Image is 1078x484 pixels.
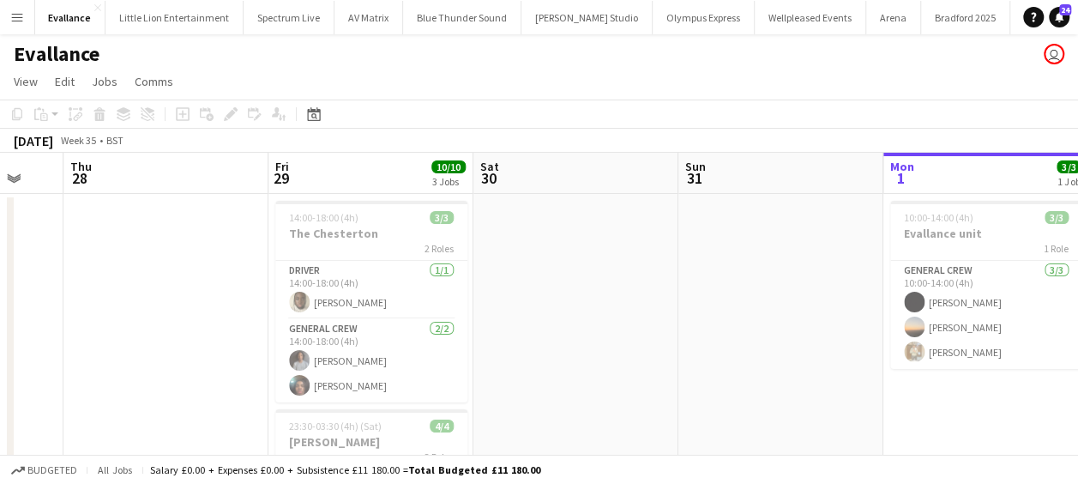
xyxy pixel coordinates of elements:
[48,70,81,93] a: Edit
[755,1,866,34] button: Wellpleased Events
[921,1,1010,34] button: Bradford 2025
[14,74,38,89] span: View
[275,434,467,450] h3: [PERSON_NAME]
[94,463,136,476] span: All jobs
[27,464,77,476] span: Budgeted
[1049,7,1069,27] a: 24
[431,160,466,173] span: 10/10
[34,1,105,34] button: Evallance
[275,319,467,402] app-card-role: General Crew2/214:00-18:00 (4h)[PERSON_NAME][PERSON_NAME]
[403,1,521,34] button: Blue Thunder Sound
[430,420,454,433] span: 4/4
[653,1,755,34] button: Olympus Express
[105,1,244,34] button: Little Lion Entertainment
[70,159,92,174] span: Thu
[7,70,45,93] a: View
[273,168,289,188] span: 29
[9,461,80,480] button: Budgeted
[521,1,653,34] button: [PERSON_NAME] Studio
[106,134,123,147] div: BST
[275,226,467,241] h3: The Chesterton
[68,168,92,188] span: 28
[14,132,53,149] div: [DATE]
[85,70,124,93] a: Jobs
[244,1,334,34] button: Spectrum Live
[425,242,454,255] span: 2 Roles
[334,1,403,34] button: AV Matrix
[289,420,382,433] span: 23:30-03:30 (4h) (Sat)
[275,261,467,319] app-card-role: Driver1/114:00-18:00 (4h)[PERSON_NAME]
[1044,44,1064,64] app-user-avatar: Dominic Riley
[432,175,465,188] div: 3 Jobs
[866,1,921,34] button: Arena
[478,168,499,188] span: 30
[1044,242,1069,255] span: 1 Role
[888,168,914,188] span: 1
[1059,4,1071,15] span: 24
[480,159,499,174] span: Sat
[904,211,973,224] span: 10:00-14:00 (4h)
[92,74,117,89] span: Jobs
[685,159,706,174] span: Sun
[408,463,540,476] span: Total Budgeted £11 180.00
[289,211,358,224] span: 14:00-18:00 (4h)
[430,211,454,224] span: 3/3
[128,70,180,93] a: Comms
[14,41,99,67] h1: Evallance
[135,74,173,89] span: Comms
[890,159,914,174] span: Mon
[275,201,467,402] app-job-card: 14:00-18:00 (4h)3/3The Chesterton2 RolesDriver1/114:00-18:00 (4h)[PERSON_NAME]General Crew2/214:0...
[275,159,289,174] span: Fri
[1045,211,1069,224] span: 3/3
[55,74,75,89] span: Edit
[150,463,540,476] div: Salary £0.00 + Expenses £0.00 + Subsistence £11 180.00 =
[57,134,99,147] span: Week 35
[683,168,706,188] span: 31
[425,451,454,463] span: 3 Roles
